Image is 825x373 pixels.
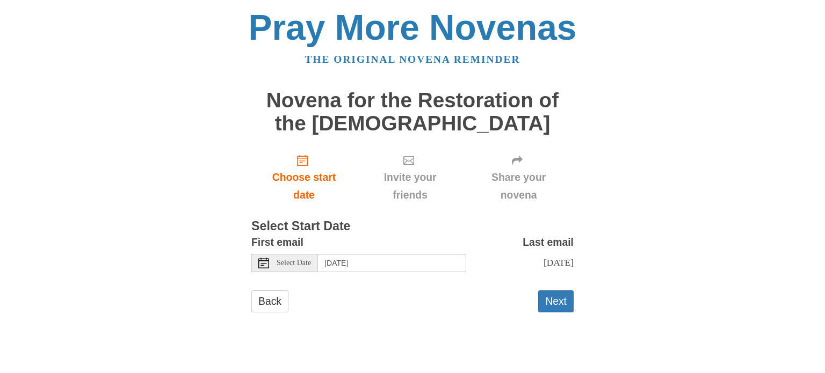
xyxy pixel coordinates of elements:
[251,220,574,233] h3: Select Start Date
[251,290,288,312] a: Back
[251,89,574,135] h1: Novena for the Restoration of the [DEMOGRAPHIC_DATA]
[367,169,453,204] span: Invite your friends
[464,145,574,209] div: Click "Next" to confirm your start date first.
[249,8,577,47] a: Pray More Novenas
[544,257,574,268] span: [DATE]
[251,233,303,251] label: First email
[305,54,520,65] a: The original novena reminder
[262,169,346,204] span: Choose start date
[474,169,563,204] span: Share your novena
[357,145,464,209] div: Click "Next" to confirm your start date first.
[523,233,574,251] label: Last email
[251,145,357,209] a: Choose start date
[277,259,311,267] span: Select Date
[538,290,574,312] button: Next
